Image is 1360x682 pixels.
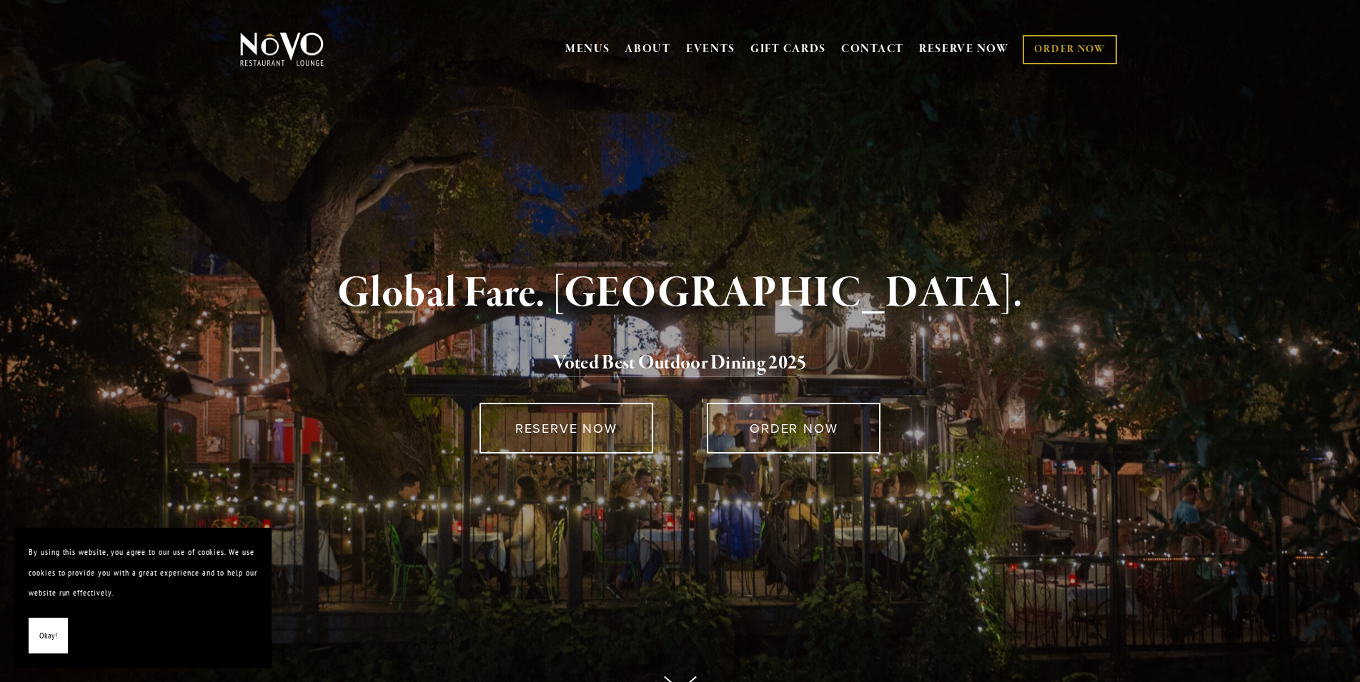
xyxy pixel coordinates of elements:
a: CONTACT [841,36,904,63]
section: Cookie banner [14,528,272,668]
span: Okay! [39,626,57,646]
a: Voted Best Outdoor Dining 202 [553,351,797,378]
p: By using this website, you agree to our use of cookies. We use cookies to provide you with a grea... [29,542,257,603]
a: EVENTS [686,42,735,56]
strong: Global Fare. [GEOGRAPHIC_DATA]. [337,266,1023,321]
a: ORDER NOW [1023,35,1116,64]
a: MENUS [565,42,610,56]
h2: 5 [264,348,1097,378]
a: ABOUT [625,42,671,56]
a: ORDER NOW [707,403,880,453]
a: RESERVE NOW [480,403,653,453]
a: RESERVE NOW [919,36,1009,63]
a: GIFT CARDS [750,36,826,63]
button: Okay! [29,618,68,654]
img: Novo Restaurant &amp; Lounge [237,31,327,67]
